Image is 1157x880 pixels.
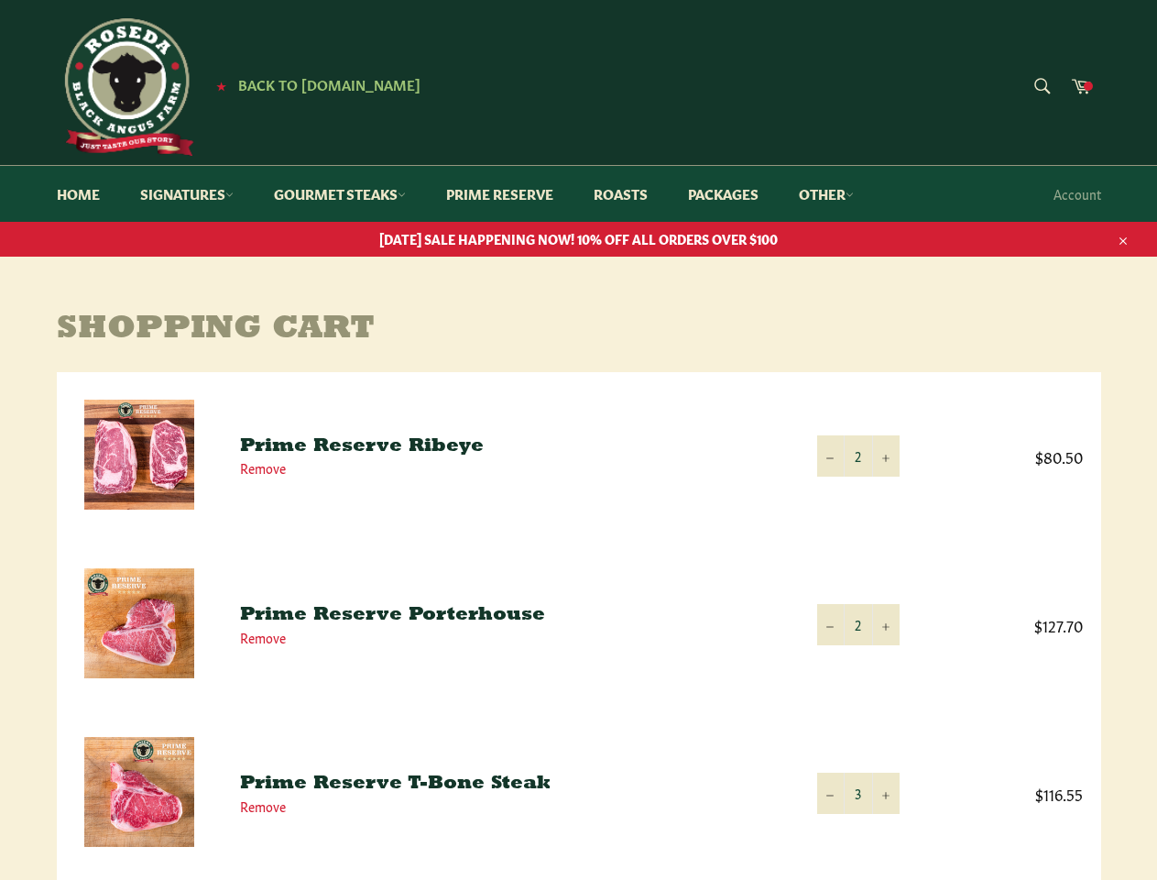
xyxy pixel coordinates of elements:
span: $127.70 [936,614,1083,635]
button: Increase item quantity by one [872,435,900,477]
a: Prime Reserve T-Bone Steak [240,775,551,793]
a: Remove [240,628,286,646]
button: Reduce item quantity by one [817,773,845,814]
a: Prime Reserve Porterhouse [240,606,545,624]
button: Increase item quantity by one [872,773,900,814]
span: $80.50 [936,445,1083,467]
button: Reduce item quantity by one [817,435,845,477]
h1: Shopping Cart [57,312,1101,348]
a: ★ Back to [DOMAIN_NAME] [207,78,420,93]
a: Roasts [575,166,666,222]
button: Increase item quantity by one [872,604,900,645]
a: Remove [240,797,286,815]
a: Home [38,166,118,222]
img: Roseda Beef [57,18,194,156]
a: Gourmet Steaks [256,166,424,222]
span: $116.55 [936,783,1083,804]
a: Other [780,166,872,222]
img: Prime Reserve T-Bone Steak [84,737,194,847]
span: ★ [216,78,226,93]
button: Reduce item quantity by one [817,604,845,645]
a: Packages [670,166,777,222]
a: Account [1044,167,1110,221]
a: Remove [240,458,286,477]
a: Prime Reserve Ribeye [240,437,484,456]
a: Signatures [122,166,252,222]
span: Back to [DOMAIN_NAME] [238,74,420,93]
img: Prime Reserve Porterhouse [84,568,194,678]
img: Prime Reserve Ribeye [84,400,194,510]
a: Prime Reserve [428,166,572,222]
